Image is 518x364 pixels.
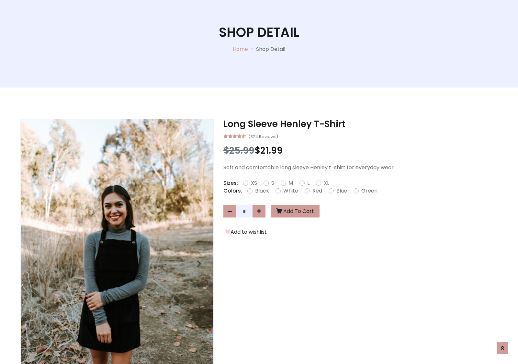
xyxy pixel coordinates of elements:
[248,45,256,53] p: -
[233,45,248,53] a: Home
[251,179,257,187] label: XS
[248,132,278,140] small: (324 Reviews)
[223,119,498,130] h3: Long Sleeve Henley T-Shirt
[288,179,293,187] label: M
[219,25,299,40] h1: Shop Detail
[223,228,269,236] button: Add to wishlist
[223,164,498,171] p: Soft and comfortable long sleeve Henley t-shirt for everyday wear.
[223,179,238,187] p: Sizes:
[223,144,254,157] span: $25.99
[361,187,377,195] label: Green
[271,179,274,187] label: S
[260,144,283,157] span: 21.99
[223,145,498,156] h3: $
[336,187,347,195] label: Blue
[223,187,242,195] p: Colors:
[324,179,329,187] label: XL
[271,205,320,217] button: Add To Cart
[312,187,322,195] label: Red
[256,45,285,53] p: Shop Detail
[307,179,310,187] label: L
[283,187,298,195] label: White
[255,187,269,195] label: Black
